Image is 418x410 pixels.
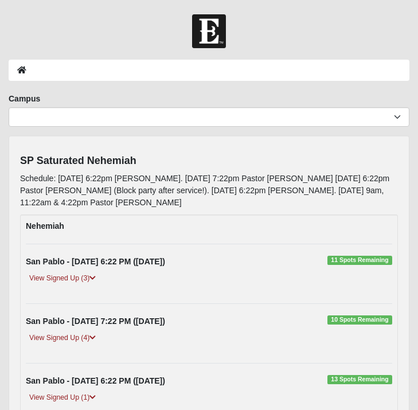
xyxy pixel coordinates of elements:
[327,256,392,265] span: 11 Spots Remaining
[327,315,392,325] span: 10 Spots Remaining
[26,317,165,326] strong: San Pablo - [DATE] 7:22 PM ([DATE])
[26,392,99,404] a: View Signed Up (1)
[20,155,398,167] h4: SP Saturated Nehemiah
[26,257,165,266] strong: San Pablo - [DATE] 6:22 PM ([DATE])
[327,375,392,384] span: 13 Spots Remaining
[9,93,40,104] label: Campus
[26,272,99,284] a: View Signed Up (3)
[192,14,226,48] img: Church of Eleven22 Logo
[26,376,165,385] strong: San Pablo - [DATE] 6:22 PM ([DATE])
[26,332,99,344] a: View Signed Up (4)
[26,221,64,231] strong: Nehemiah
[20,173,398,209] p: Schedule: [DATE] 6:22pm [PERSON_NAME]. [DATE] 7:22pm Pastor [PERSON_NAME] [DATE] 6:22pm Pastor [P...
